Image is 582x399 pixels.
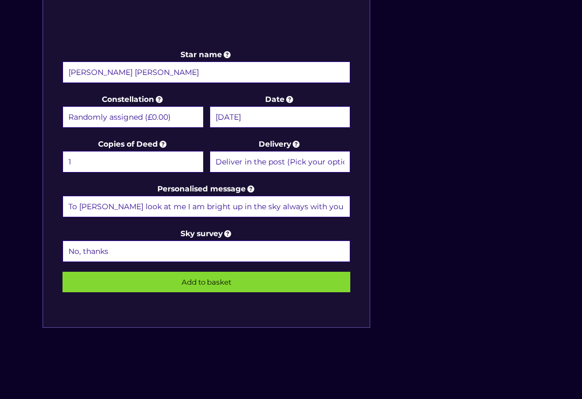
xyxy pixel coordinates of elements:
[63,61,350,83] input: Star name
[63,182,350,219] label: Personalised message
[210,137,351,174] label: Delivery
[63,240,350,262] select: Sky survey
[181,229,233,238] a: Sky survey
[63,106,204,128] select: Constellation
[63,272,350,292] input: Add to basket
[63,151,204,173] select: Copies of Deed
[63,137,204,174] label: Copies of Deed
[210,93,351,129] label: Date
[210,151,351,173] select: Delivery
[210,106,351,128] input: Date
[63,93,204,129] label: Constellation
[63,48,350,85] label: Star name
[63,196,350,217] input: Personalised message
